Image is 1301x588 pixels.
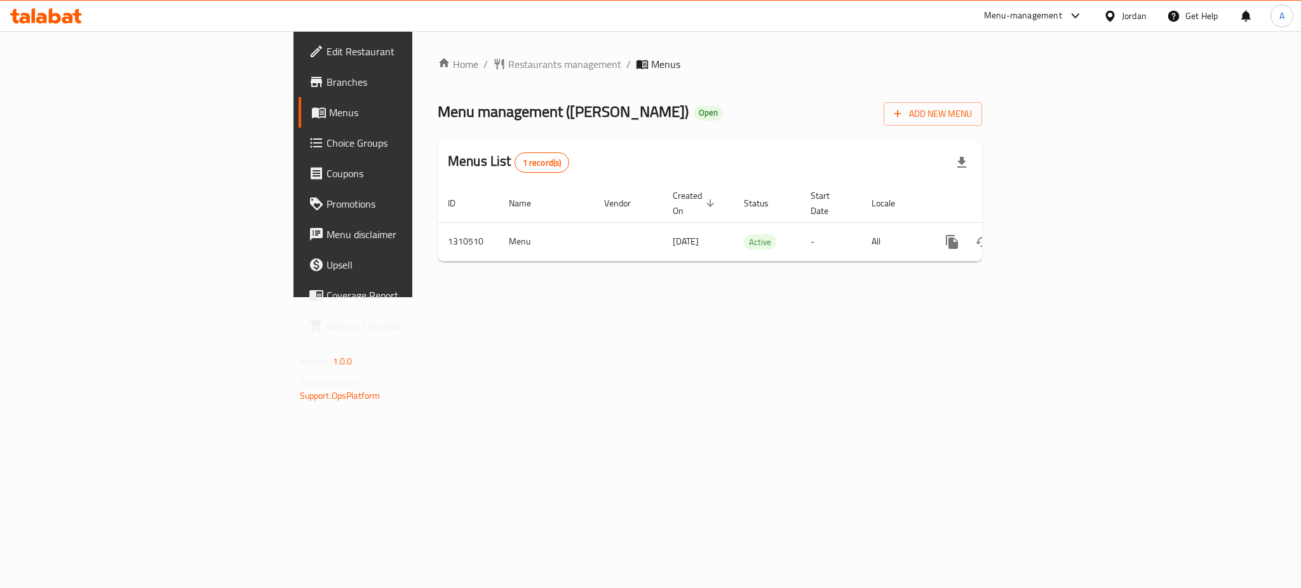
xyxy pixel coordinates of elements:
a: Grocery Checklist [299,311,511,341]
a: Support.OpsPlatform [300,387,381,404]
table: enhanced table [438,184,1069,262]
a: Branches [299,67,511,97]
span: Active [744,235,776,250]
th: Actions [927,184,1069,223]
a: Menu disclaimer [299,219,511,250]
span: Branches [327,74,501,90]
span: Locale [872,196,912,211]
span: Status [744,196,785,211]
button: Change Status [967,227,998,257]
span: [DATE] [673,233,699,250]
nav: breadcrumb [438,57,982,72]
a: Coupons [299,158,511,189]
div: Jordan [1122,9,1147,23]
span: Add New Menu [894,106,972,122]
a: Menus [299,97,511,128]
span: Start Date [811,188,846,218]
li: / [626,57,631,72]
div: Menu-management [984,8,1062,23]
a: Edit Restaurant [299,36,511,67]
span: 1.0.0 [333,353,353,370]
span: Name [509,196,548,211]
span: Restaurants management [508,57,621,72]
span: Coupons [327,166,501,181]
a: Coverage Report [299,280,511,311]
a: Restaurants management [493,57,621,72]
h2: Menus List [448,152,569,173]
span: Menu disclaimer [327,227,501,242]
button: more [937,227,967,257]
td: - [800,222,861,261]
span: ID [448,196,472,211]
div: Total records count [515,152,570,173]
span: Menus [651,57,680,72]
span: Upsell [327,257,501,272]
td: Menu [499,222,594,261]
span: Menu management ( [PERSON_NAME] ) [438,97,689,126]
button: Add New Menu [884,102,982,126]
span: Menus [329,105,501,120]
span: A [1279,9,1284,23]
td: All [861,222,927,261]
span: Vendor [604,196,647,211]
div: Open [694,105,723,121]
span: Grocery Checklist [327,318,501,333]
span: Edit Restaurant [327,44,501,59]
div: Export file [947,147,977,178]
span: 1 record(s) [515,157,569,169]
span: Get support on: [300,375,358,391]
span: Coverage Report [327,288,501,303]
span: Open [694,107,723,118]
a: Upsell [299,250,511,280]
span: Promotions [327,196,501,211]
a: Promotions [299,189,511,219]
span: Version: [300,353,331,370]
span: Created On [673,188,718,218]
span: Choice Groups [327,135,501,150]
a: Choice Groups [299,128,511,158]
div: Active [744,234,776,250]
